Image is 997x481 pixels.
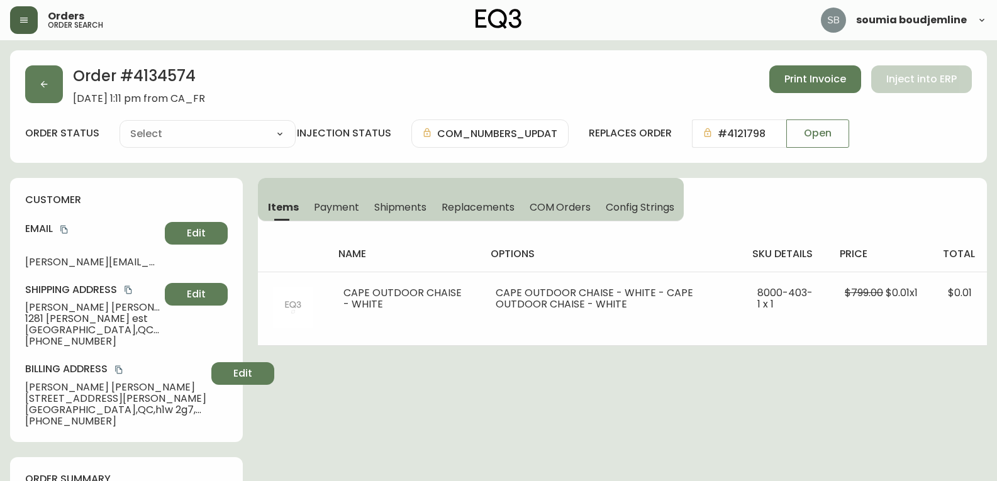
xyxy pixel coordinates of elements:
h2: Order # 4134574 [73,65,205,93]
span: [PHONE_NUMBER] [25,416,206,427]
span: Replacements [442,201,514,214]
span: Config Strings [606,201,674,214]
h4: name [338,247,470,261]
button: Edit [165,283,228,306]
span: Items [268,201,299,214]
span: Edit [187,287,206,301]
h4: Billing Address [25,362,206,376]
h4: replaces order [589,126,672,140]
button: Print Invoice [769,65,861,93]
h4: injection status [297,126,391,140]
span: CAPE OUTDOOR CHAISE - WHITE [343,285,462,311]
h4: customer [25,193,228,207]
span: Payment [314,201,359,214]
button: copy [113,363,125,376]
h4: Shipping Address [25,283,160,297]
span: COM Orders [530,201,591,214]
button: copy [122,284,135,296]
h4: options [491,247,733,261]
li: CAPE OUTDOOR CHAISE - WHITE - CAPE OUTDOOR CHAISE - WHITE [496,287,728,310]
span: $0.01 [948,285,972,300]
span: 8000-403-1 x 1 [757,285,813,311]
span: Edit [233,367,252,380]
h4: total [943,247,977,261]
span: [PERSON_NAME] [PERSON_NAME] [25,302,160,313]
span: [PERSON_NAME][EMAIL_ADDRESS][DOMAIN_NAME] [25,257,160,268]
span: 1281 [PERSON_NAME] est [25,313,160,324]
span: [PHONE_NUMBER] [25,336,160,347]
span: Print Invoice [784,72,846,86]
span: Open [804,126,832,140]
button: Open [786,119,849,148]
img: logo [476,9,522,29]
span: $0.01 x 1 [886,285,918,300]
span: [GEOGRAPHIC_DATA] , QC , h1w 2g7 , CA [25,404,206,416]
span: soumia boudjemline [856,15,967,25]
span: [PERSON_NAME] [PERSON_NAME] [25,382,206,393]
span: [STREET_ADDRESS][PERSON_NAME] [25,393,206,404]
label: order status [25,126,99,140]
span: [DATE] 1:11 pm from CA_FR [73,93,205,104]
span: [GEOGRAPHIC_DATA] , QC , h2j 2j9 , CA [25,324,160,336]
h4: sku details [752,247,820,261]
span: Shipments [374,201,427,214]
img: 83621bfd3c61cadf98040c636303d86a [821,8,846,33]
h4: Email [25,222,160,236]
h5: order search [48,21,103,29]
button: copy [58,223,70,236]
button: Edit [165,222,228,245]
img: 404Image.svg [273,287,313,328]
button: Edit [211,362,274,385]
span: $799.00 [845,285,883,300]
span: Edit [187,226,206,240]
span: Orders [48,11,84,21]
h4: price [840,247,923,261]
